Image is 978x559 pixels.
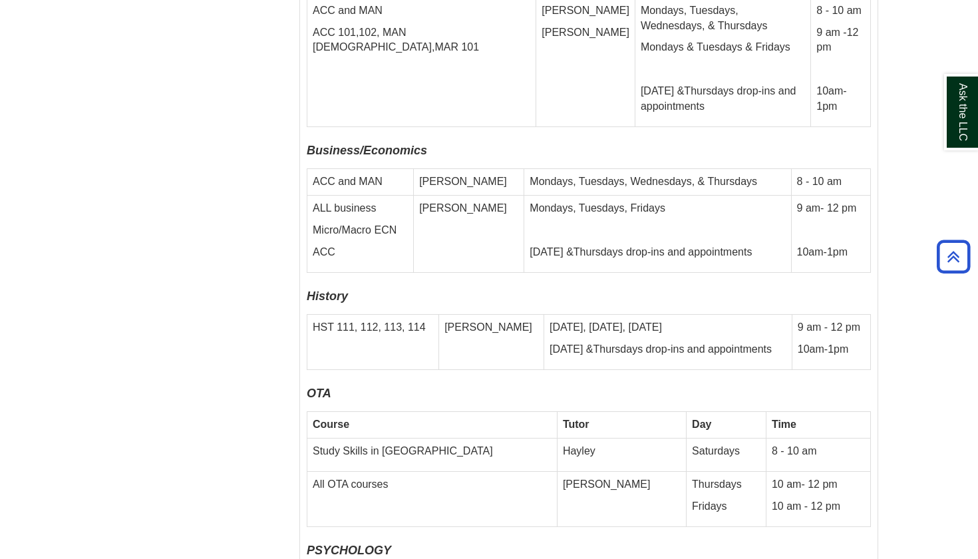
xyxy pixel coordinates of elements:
[772,444,865,459] p: 8 - 10 am
[307,144,427,157] b: Business/Economics
[313,419,349,430] strong: Course
[641,3,805,34] p: Mondays, Tuesdays, Wednesdays, & Thursdays
[816,25,865,56] p: 9 am -12 pm
[692,499,760,514] p: Fridays
[772,477,865,492] p: 10 am- 12 pm
[641,40,805,55] p: Mondays & Tuesdays & Fridays
[313,223,408,238] p: Micro/Macro ECN
[542,3,629,19] p: [PERSON_NAME]
[772,499,865,514] p: 10 am - 12 pm
[313,245,408,260] p: ACC
[816,3,865,19] p: 8 - 10 am
[557,472,686,527] td: [PERSON_NAME]
[307,315,439,370] td: HST 111, 112, 113, 114
[524,169,791,196] td: Mondays, Tuesdays, Wednesdays, & Thursdays
[313,25,530,56] p: ACC 101,102, MAN [DEMOGRAPHIC_DATA],MAR 101
[307,472,558,527] td: All OTA courses
[797,245,865,260] p: 10am-1pm
[307,387,331,400] b: OTA
[932,248,975,266] a: Back to Top
[791,169,870,196] td: 8 - 10 am
[641,84,805,114] p: [DATE] &Thursdays drop-ins and appointments
[307,544,391,557] i: PSYCHOLOGY
[772,419,796,430] strong: Time
[798,342,865,357] p: 10am-1pm
[816,84,865,114] p: 10am-1pm
[414,196,524,273] td: [PERSON_NAME]
[307,439,558,472] td: Study Skills in [GEOGRAPHIC_DATA]
[798,320,865,335] p: 9 am - 12 pm
[692,444,760,459] p: Saturdays
[439,315,544,370] td: [PERSON_NAME]
[530,245,785,260] p: [DATE] &Thursdays drop-ins and appointments
[414,169,524,196] td: [PERSON_NAME]
[550,342,786,357] p: [DATE] &Thursdays drop-ins and appointments
[307,169,414,196] td: ACC and MAN
[557,439,686,472] td: Hayley
[313,3,530,19] p: ACC and MAN
[542,25,629,41] p: [PERSON_NAME]
[692,419,711,430] strong: Day
[563,419,589,430] strong: Tutor
[550,320,786,335] p: [DATE], [DATE], [DATE]
[307,289,348,303] i: History
[530,201,785,216] p: Mondays, Tuesdays, Fridays
[797,201,865,216] p: 9 am- 12 pm
[692,477,760,492] p: Thursdays
[313,201,408,216] p: ALL business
